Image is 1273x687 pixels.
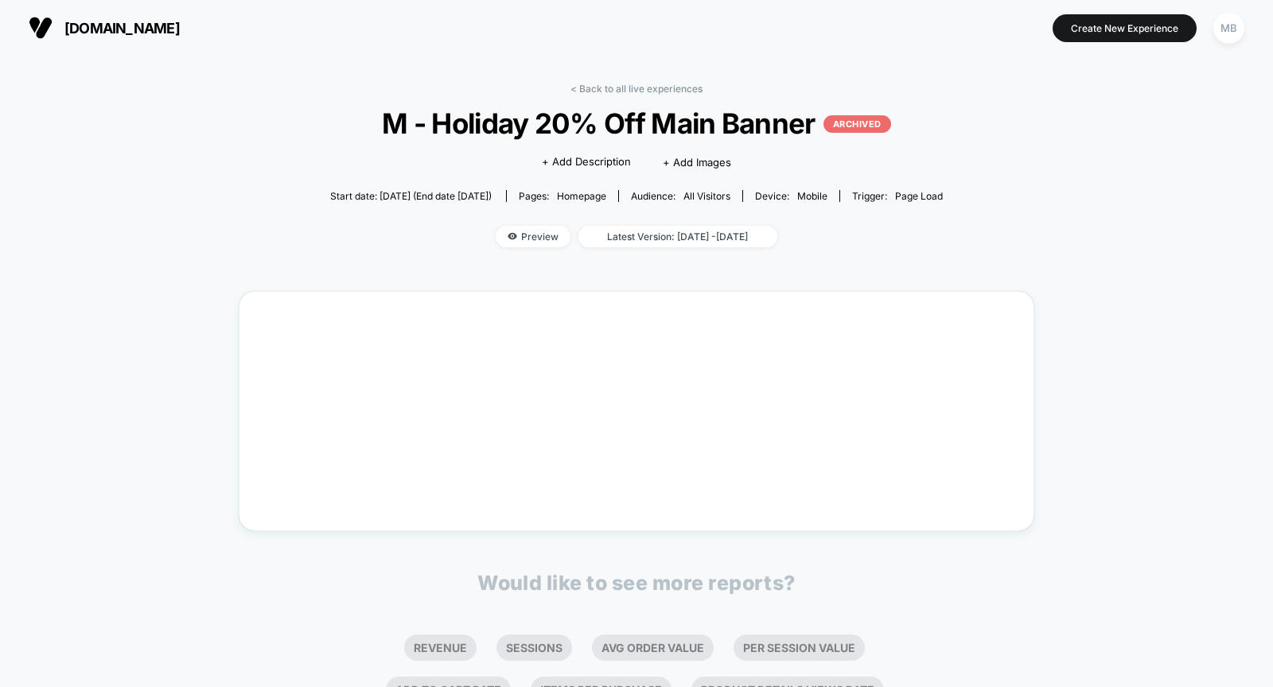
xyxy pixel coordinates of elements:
[477,571,796,595] p: Would like to see more reports?
[570,83,703,95] a: < Back to all live experiences
[404,635,477,661] li: Revenue
[330,190,492,202] span: Start date: [DATE] (End date [DATE])
[496,635,572,661] li: Sessions
[24,15,185,41] button: [DOMAIN_NAME]
[742,190,839,202] span: Device:
[631,190,730,202] div: Audience:
[592,635,714,661] li: Avg Order Value
[542,154,631,170] span: + Add Description
[1053,14,1197,42] button: Create New Experience
[683,190,730,202] span: All Visitors
[797,190,827,202] span: mobile
[823,115,891,133] p: ARCHIVED
[1209,12,1249,45] button: MB
[29,16,53,40] img: Visually logo
[557,190,606,202] span: homepage
[1213,13,1244,44] div: MB
[519,190,606,202] div: Pages:
[578,226,777,247] span: Latest Version: [DATE] - [DATE]
[496,226,570,247] span: Preview
[361,107,913,140] span: M - Holiday 20% Off Main Banner
[852,190,943,202] div: Trigger:
[64,20,180,37] span: [DOMAIN_NAME]
[734,635,865,661] li: Per Session Value
[895,190,943,202] span: Page Load
[663,156,731,169] span: + Add Images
